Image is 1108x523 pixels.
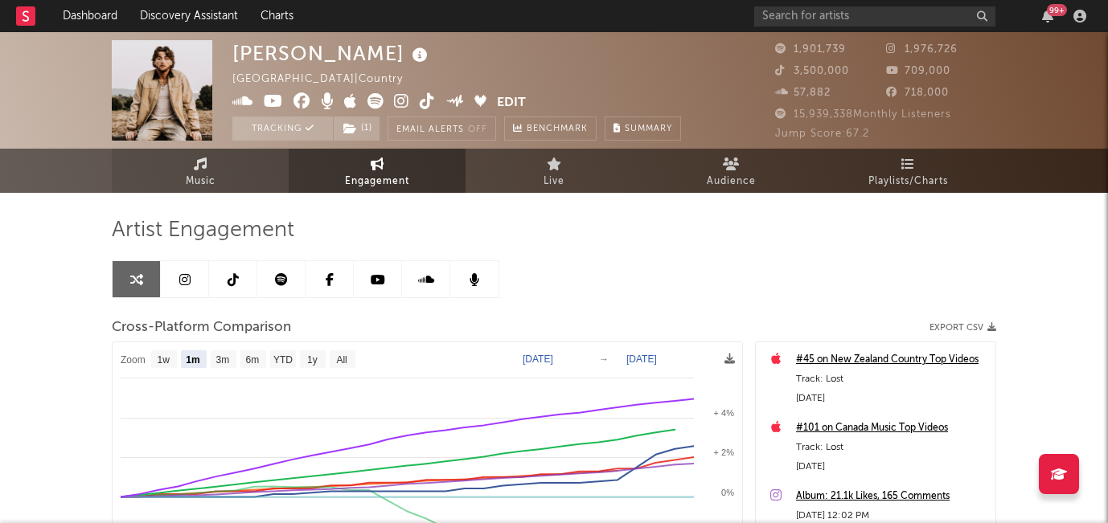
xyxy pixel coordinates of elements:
[216,354,230,366] text: 3m
[775,66,849,76] span: 3,500,000
[886,44,958,55] span: 1,976,726
[112,149,289,193] a: Music
[929,323,996,333] button: Export CSV
[775,109,951,120] span: 15,939,338 Monthly Listeners
[336,354,347,366] text: All
[121,354,146,366] text: Zoom
[796,419,987,438] a: #101 on Canada Music Top Videos
[714,408,735,418] text: + 4%
[497,93,526,113] button: Edit
[523,353,553,365] text: [DATE]
[868,172,948,191] span: Playlists/Charts
[527,120,588,139] span: Benchmark
[1042,10,1053,22] button: 99+
[112,318,291,337] span: Cross-Platform Comparison
[504,116,597,141] a: Benchmark
[626,353,657,365] text: [DATE]
[186,172,215,191] span: Music
[158,354,170,366] text: 1w
[345,172,409,191] span: Engagement
[796,487,987,506] a: Album: 21.1k Likes, 165 Comments
[775,88,831,98] span: 57,882
[112,221,294,240] span: Artist Engagement
[466,149,642,193] a: Live
[307,354,318,366] text: 1y
[468,125,487,134] em: Off
[796,457,987,476] div: [DATE]
[796,370,987,389] div: Track: Lost
[334,116,380,141] button: (1)
[775,44,846,55] span: 1,901,739
[599,353,609,365] text: →
[388,116,496,141] button: Email AlertsOff
[796,438,987,457] div: Track: Lost
[707,172,756,191] span: Audience
[232,116,333,141] button: Tracking
[886,66,950,76] span: 709,000
[605,116,681,141] button: Summary
[289,149,466,193] a: Engagement
[886,88,949,98] span: 718,000
[1047,4,1067,16] div: 99 +
[642,149,819,193] a: Audience
[796,350,987,370] a: #45 on New Zealand Country Top Videos
[714,447,735,457] text: + 2%
[819,149,996,193] a: Playlists/Charts
[625,125,672,133] span: Summary
[754,6,995,27] input: Search for artists
[544,172,564,191] span: Live
[775,129,869,139] span: Jump Score: 67.2
[273,354,293,366] text: YTD
[232,40,432,67] div: [PERSON_NAME]
[796,389,987,408] div: [DATE]
[232,70,421,89] div: [GEOGRAPHIC_DATA] | Country
[186,354,199,366] text: 1m
[246,354,260,366] text: 6m
[721,488,734,497] text: 0%
[333,116,380,141] span: ( 1 )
